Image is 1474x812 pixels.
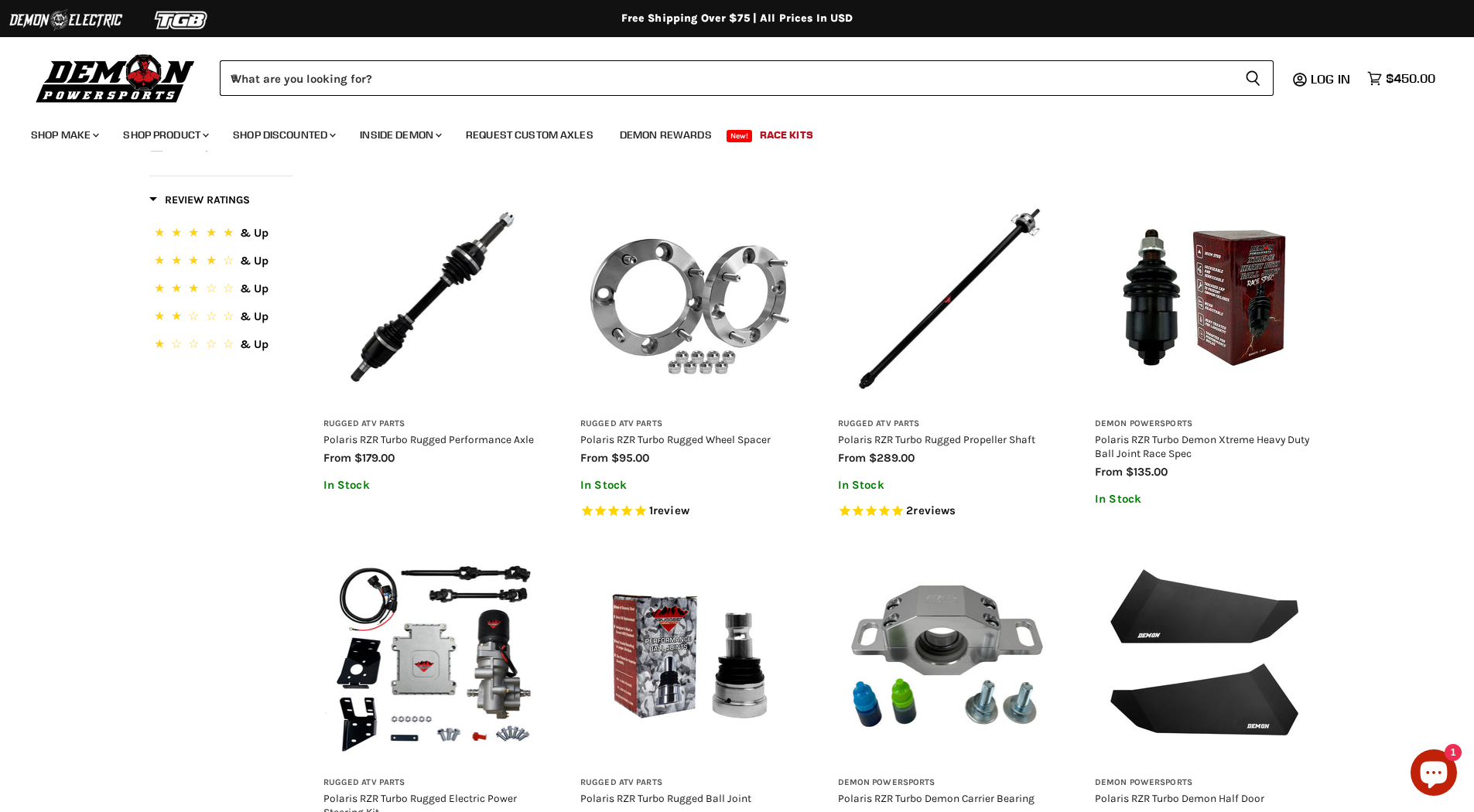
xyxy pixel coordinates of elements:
span: review [653,503,689,517]
button: 2 Stars. [151,307,291,329]
img: TGB Logo 2 [124,5,240,35]
span: from [1095,465,1123,479]
a: Polaris RZR Turbo Rugged Ball Joint [580,792,751,804]
span: 1 reviews [649,503,689,517]
h3: Rugged ATV Parts [580,418,799,430]
span: from [580,451,608,465]
span: reviews [913,503,956,517]
span: & Up [240,309,268,323]
button: 1 Star. [151,335,291,357]
span: from [838,451,866,465]
a: Polaris RZR Turbo Demon Half Door [1095,792,1264,804]
img: Polaris RZR Turbo Rugged Ball Joint [580,547,799,766]
inbox-online-store-chat: Shopify online store chat [1406,749,1462,800]
p: In Stock [1095,493,1314,506]
span: Review Ratings [149,193,250,206]
span: $289.00 [869,451,915,465]
span: & Up [240,226,268,240]
img: Polaris RZR Turbo Demon Xtreme Heavy Duty Ball Joint Race Spec [1095,188,1314,407]
h3: Rugged ATV Parts [323,777,542,789]
button: 5 Stars. [151,223,291,246]
span: from [323,451,351,465]
span: & Up [240,337,268,351]
h3: Rugged ATV Parts [838,418,1057,430]
a: Polaris RZR Turbo Demon Carrier Bearing [838,792,1035,804]
button: 4 Stars. [151,251,291,274]
a: Polaris RZR Turbo Rugged Wheel Spacer [580,433,771,445]
a: $450.00 [1359,67,1443,90]
button: Search [1233,60,1274,96]
span: & Up [240,254,268,268]
p: In Stock [838,479,1057,492]
h3: Rugged ATV Parts [580,777,799,789]
span: $95.00 [611,451,649,465]
p: In Stock [580,479,799,492]
a: Polaris RZR Turbo Rugged Performance Axle [323,433,534,445]
a: Shop Product [111,119,218,151]
button: 3 Stars. [151,279,291,302]
ul: Main menu [19,113,1431,151]
a: Race Kits [748,119,825,151]
img: Polaris RZR Turbo Demon Carrier Bearing [838,547,1057,766]
input: When autocomplete results are available use up and down arrows to review and enter to select [220,60,1233,96]
img: Demon Electric Logo 2 [8,5,124,35]
a: Demon Rewards [608,119,723,151]
img: Polaris RZR Turbo Demon Half Door [1095,547,1314,766]
img: Demon Powersports [31,50,200,105]
span: $450.00 [1386,71,1435,86]
img: Polaris RZR Turbo Rugged Wheel Spacer [580,188,799,407]
a: Log in [1304,72,1359,86]
form: Product [220,60,1274,96]
button: Filter by Review Ratings [149,193,250,212]
img: Polaris RZR Turbo Rugged Electric Power Steering Kit [323,547,542,766]
span: $135.00 [1126,465,1168,479]
span: 2 reviews [906,503,956,517]
span: Rated 5.0 out of 5 stars 1 reviews [580,503,799,520]
span: Rated 5.0 out of 5 stars 2 reviews [838,503,1057,520]
a: Polaris RZR Turbo Rugged Propeller Shaft [838,433,1035,445]
h3: Rugged ATV Parts [323,418,542,430]
div: Free Shipping Over $75 | All Prices In USD [118,12,1356,26]
span: & Up [240,281,268,295]
span: Log in [1311,71,1350,87]
a: Shop Make [19,119,108,151]
span: $179.00 [354,451,395,465]
h3: Demon Powersports [1095,418,1314,430]
a: Request Custom Axles [454,119,605,151]
a: Shop Discounted [221,119,345,151]
h3: Demon Powersports [838,777,1057,789]
a: Inside Demon [348,119,451,151]
a: Polaris RZR Turbo Demon Xtreme Heavy Duty Ball Joint Race Spec [1095,433,1309,459]
img: Polaris RZR Turbo Rugged Performance Axle [323,188,542,407]
span: New! [727,130,753,142]
h3: Demon Powersports [1095,777,1314,789]
p: In Stock [323,479,542,492]
img: Polaris RZR Turbo Rugged Propeller Shaft [838,188,1057,407]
